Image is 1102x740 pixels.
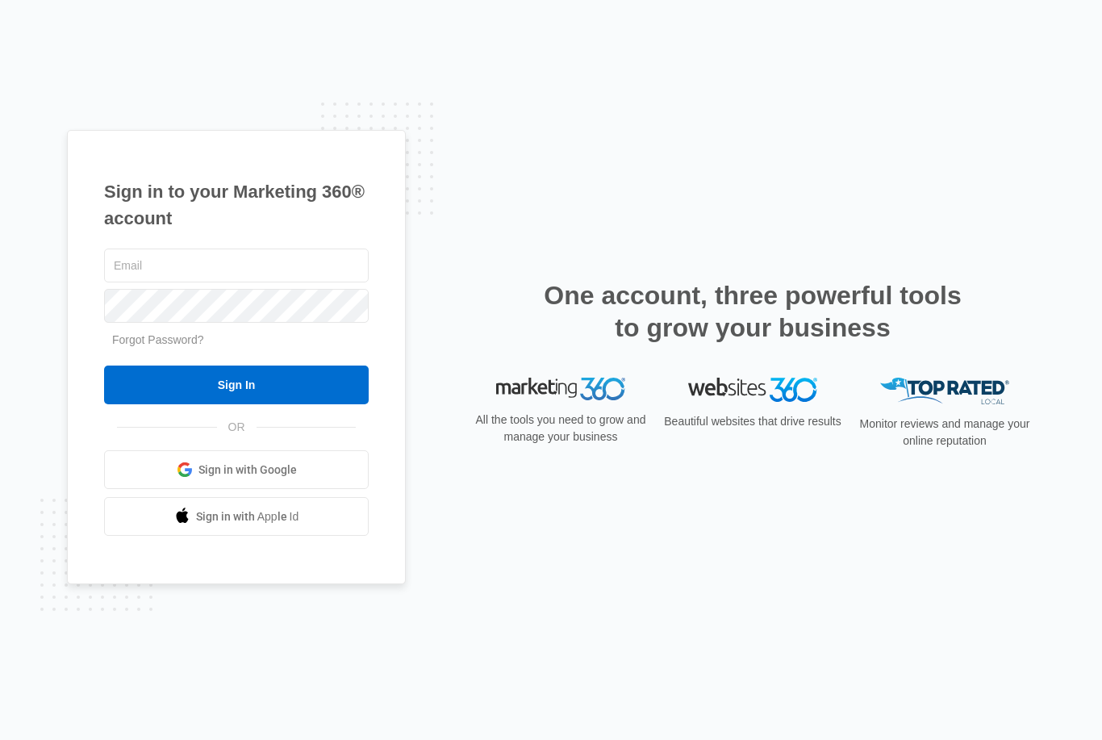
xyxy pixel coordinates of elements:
[662,413,843,430] p: Beautiful websites that drive results
[470,412,651,445] p: All the tools you need to grow and manage your business
[104,450,369,489] a: Sign in with Google
[217,419,257,436] span: OR
[854,416,1035,449] p: Monitor reviews and manage your online reputation
[196,508,299,525] span: Sign in with Apple Id
[688,378,817,401] img: Websites 360
[104,497,369,536] a: Sign in with Apple Id
[104,178,369,232] h1: Sign in to your Marketing 360® account
[112,333,204,346] a: Forgot Password?
[104,366,369,404] input: Sign In
[496,378,625,400] img: Marketing 360
[104,249,369,282] input: Email
[880,378,1009,404] img: Top Rated Local
[198,462,297,479] span: Sign in with Google
[539,279,966,344] h2: One account, three powerful tools to grow your business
